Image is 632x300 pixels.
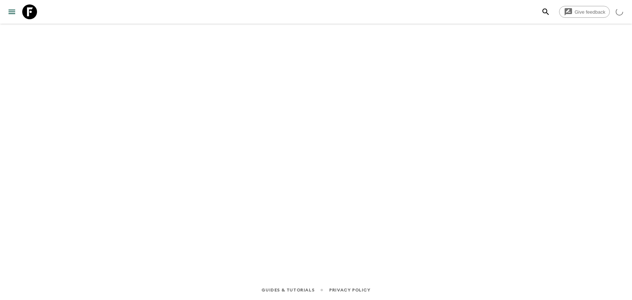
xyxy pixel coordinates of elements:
button: menu [4,4,19,19]
a: Guides & Tutorials [261,286,314,294]
span: Give feedback [571,9,609,15]
a: Privacy Policy [329,286,370,294]
button: search adventures [538,4,553,19]
a: Give feedback [559,6,610,18]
